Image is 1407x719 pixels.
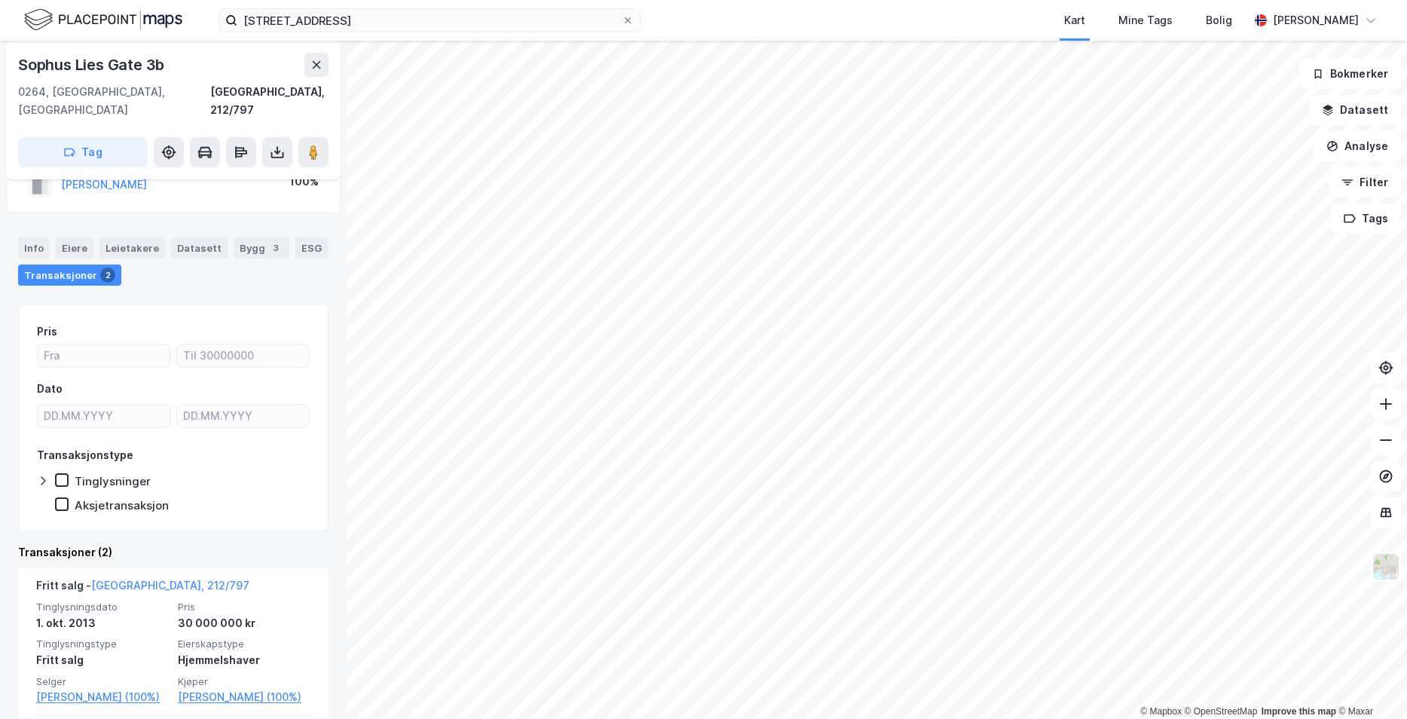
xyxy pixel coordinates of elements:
[18,265,121,286] div: Transaksjoner
[178,651,310,669] div: Hjemmelshaver
[56,237,93,259] div: Eiere
[1140,706,1182,717] a: Mapbox
[178,688,310,706] a: [PERSON_NAME] (100%)
[1372,552,1400,581] img: Z
[171,237,228,259] div: Datasett
[36,614,169,632] div: 1. okt. 2013
[75,498,169,512] div: Aksjetransaksjon
[237,9,622,32] input: Søk på adresse, matrikkel, gårdeiere, leietakere eller personer
[1206,11,1232,29] div: Bolig
[1309,95,1401,125] button: Datasett
[99,237,165,259] div: Leietakere
[36,638,169,650] span: Tinglysningstype
[18,543,329,561] div: Transaksjoner (2)
[1185,706,1258,717] a: OpenStreetMap
[37,446,133,464] div: Transaksjonstype
[36,651,169,669] div: Fritt salg
[18,83,210,119] div: 0264, [GEOGRAPHIC_DATA], [GEOGRAPHIC_DATA]
[75,474,151,488] div: Tinglysninger
[1314,131,1401,161] button: Analyse
[1299,59,1401,89] button: Bokmerker
[178,638,310,650] span: Eierskapstype
[24,7,182,33] img: logo.f888ab2527a4732fd821a326f86c7f29.svg
[210,83,329,119] div: [GEOGRAPHIC_DATA], 212/797
[36,577,249,601] div: Fritt salg -
[1273,11,1359,29] div: [PERSON_NAME]
[268,240,283,255] div: 3
[1262,706,1336,717] a: Improve this map
[18,237,50,259] div: Info
[234,237,289,259] div: Bygg
[178,601,310,613] span: Pris
[91,579,249,592] a: [GEOGRAPHIC_DATA], 212/797
[36,688,169,706] a: [PERSON_NAME] (100%)
[38,405,170,427] input: DD.MM.YYYY
[18,137,148,167] button: Tag
[36,675,169,688] span: Selger
[1331,203,1401,234] button: Tags
[178,675,310,688] span: Kjøper
[289,173,319,191] div: 100%
[1332,647,1407,719] div: Kontrollprogram for chat
[18,53,167,77] div: Sophus Lies Gate 3b
[100,268,115,283] div: 2
[1329,167,1401,197] button: Filter
[37,323,57,341] div: Pris
[1064,11,1085,29] div: Kart
[1118,11,1173,29] div: Mine Tags
[1332,647,1407,719] iframe: Chat Widget
[36,601,169,613] span: Tinglysningsdato
[295,237,328,259] div: ESG
[177,405,309,427] input: DD.MM.YYYY
[178,614,310,632] div: 30 000 000 kr
[37,380,63,398] div: Dato
[38,344,170,367] input: Fra
[177,344,309,367] input: Til 30000000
